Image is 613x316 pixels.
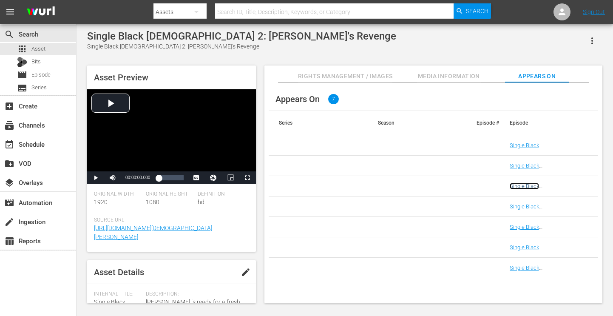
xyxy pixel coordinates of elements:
th: Season [368,111,466,135]
span: Episode [17,70,27,80]
th: Series [269,111,367,135]
span: 1080 [146,199,159,205]
button: Picture-in-Picture [222,171,239,184]
span: Bits [31,57,41,66]
span: Asset [17,44,27,54]
span: edit [241,267,251,277]
a: Single Black [DEMOGRAPHIC_DATA] 2: [PERSON_NAME]'s Revenge (Single Black [DEMOGRAPHIC_DATA] 2: [P... [510,203,576,248]
a: Single Black [DEMOGRAPHIC_DATA] 2: [PERSON_NAME]'s Revenge (Single Black [DEMOGRAPHIC_DATA] 2: [P... [510,162,576,207]
span: Definition [198,191,245,198]
span: Search [4,29,14,40]
span: Reports [4,236,14,246]
span: Appears On [505,71,569,82]
span: Schedule [4,139,14,150]
span: Rights Management / Images [298,71,392,82]
a: Single Black [DEMOGRAPHIC_DATA] 2: [PERSON_NAME]'s Revenge (Single Black [DEMOGRAPHIC_DATA] 2: [P... [510,244,576,289]
div: Progress Bar [159,175,184,180]
a: Sign Out [583,9,605,15]
span: Asset Details [94,267,144,277]
span: Episode [31,71,51,79]
th: Episode # [466,111,499,135]
button: Search [454,3,491,19]
span: Original Height [146,191,193,198]
span: Overlays [4,178,14,188]
button: Fullscreen [239,171,256,184]
button: Jump To Time [205,171,222,184]
span: Channels [4,120,14,131]
span: Appears On [275,94,320,104]
a: Single Black [DEMOGRAPHIC_DATA] 2: [PERSON_NAME]'s Revenge (Single Black [DEMOGRAPHIC_DATA] 2: [P... [510,224,592,268]
span: Original Width [94,191,142,198]
span: Asset Preview [94,72,148,83]
div: Bits [17,57,27,67]
span: 7 [328,94,339,104]
span: Create [4,101,14,111]
th: Episode [499,111,598,135]
button: Captions [188,171,205,184]
a: Single Black [DEMOGRAPHIC_DATA] 2: [PERSON_NAME]'s Revenge (Single Black [DEMOGRAPHIC_DATA] 2: [P... [510,265,576,309]
button: Play [87,171,104,184]
a: Single Black [DEMOGRAPHIC_DATA] 2: [PERSON_NAME]'s Revenge (Single Black [DEMOGRAPHIC_DATA] 2: [P... [510,183,576,228]
span: Series [17,83,27,93]
span: Asset [31,45,45,53]
span: Internal Title: [94,291,142,298]
span: Description: [146,291,245,298]
span: Ingestion [4,217,14,227]
button: Mute [104,171,121,184]
span: Search [466,3,488,19]
div: Single Black [DEMOGRAPHIC_DATA] 2: [PERSON_NAME]'s Revenge [87,42,396,51]
span: Automation [4,198,14,208]
div: Video Player [87,89,256,184]
span: Series [31,83,47,92]
span: hd [198,199,204,205]
img: ans4CAIJ8jUAAAAAAAAAAAAAAAAAAAAAAAAgQb4GAAAAAAAAAAAAAAAAAAAAAAAAJMjXAAAAAAAAAAAAAAAAAAAAAAAAgAT5G... [20,2,61,22]
button: edit [236,262,256,282]
div: Single Black [DEMOGRAPHIC_DATA] 2: [PERSON_NAME]'s Revenge [87,30,396,42]
a: [URL][DOMAIN_NAME][DEMOGRAPHIC_DATA][PERSON_NAME] [94,225,212,240]
span: 1920 [94,199,108,205]
span: Media Information [417,71,481,82]
span: Source Url [94,217,245,224]
span: [PERSON_NAME] is ready for a fresh start in [GEOGRAPHIC_DATA]. [146,298,245,316]
span: menu [5,7,15,17]
a: Single Black [DEMOGRAPHIC_DATA] 2: [PERSON_NAME]'s Revenge [510,142,576,161]
span: 00:00:00.000 [125,175,150,180]
span: VOD [4,159,14,169]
